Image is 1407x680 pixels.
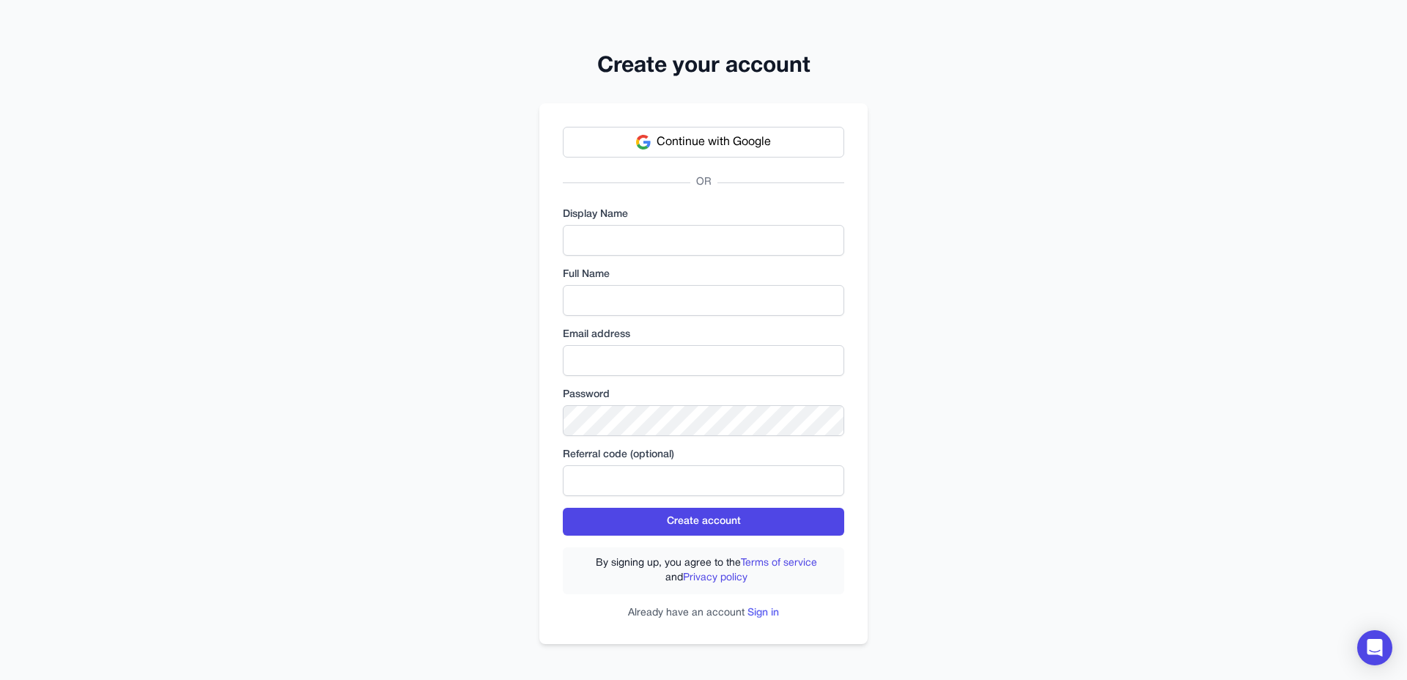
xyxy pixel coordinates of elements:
label: Display Name [563,207,844,222]
button: Create account [563,508,844,536]
label: By signing up, you agree to the and [577,556,835,585]
img: Google [636,135,651,149]
button: Continue with Google [563,127,844,158]
a: Sign in [747,608,779,618]
a: Terms of service [741,558,817,568]
div: Open Intercom Messenger [1357,630,1392,665]
h2: Create your account [539,53,868,80]
label: Password [563,388,844,402]
p: Already have an account [563,606,844,621]
label: Full Name [563,267,844,282]
span: OR [690,175,717,190]
label: Email address [563,328,844,342]
a: Privacy policy [683,573,747,583]
label: Referral code (optional) [563,448,844,462]
span: Continue with Google [657,133,771,151]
